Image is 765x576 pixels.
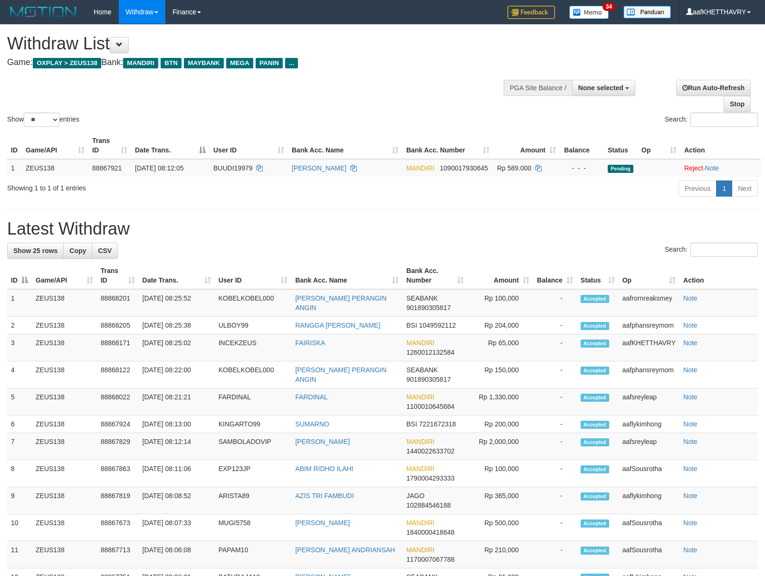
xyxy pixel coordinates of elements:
[406,529,454,536] span: Copy 1840000418648 to clipboard
[569,6,609,19] img: Button%20Memo.svg
[716,180,732,197] a: 1
[683,393,698,401] a: Note
[7,262,32,289] th: ID: activate to sort column descending
[683,546,698,554] a: Note
[581,340,609,348] span: Accepted
[139,514,215,541] td: [DATE] 08:07:33
[139,388,215,415] td: [DATE] 08:21:21
[32,289,97,317] td: ZEUS138
[139,433,215,460] td: [DATE] 08:12:14
[98,247,112,255] span: CSV
[581,438,609,446] span: Accepted
[533,415,577,433] td: -
[32,415,97,433] td: ZEUS138
[92,243,118,259] a: CSV
[215,361,292,388] td: KOBELKOBEL000
[468,415,533,433] td: Rp 200,000
[215,262,292,289] th: User ID: activate to sort column ascending
[683,438,698,445] a: Note
[619,361,679,388] td: aafphansreymom
[581,519,609,528] span: Accepted
[139,289,215,317] td: [DATE] 08:25:52
[215,317,292,334] td: ULBOY99
[295,420,329,428] a: SUMARNO
[215,460,292,487] td: EXP123JP
[97,514,139,541] td: 88867673
[7,433,32,460] td: 7
[604,132,638,159] th: Status
[468,460,533,487] td: Rp 100,000
[7,334,32,361] td: 3
[533,514,577,541] td: -
[683,519,698,527] a: Note
[215,388,292,415] td: FARDINAL
[406,393,434,401] span: MANDIRI
[724,96,751,112] a: Stop
[88,132,131,159] th: Trans ID: activate to sort column ascending
[7,388,32,415] td: 5
[97,317,139,334] td: 88868205
[406,492,424,500] span: JAGO
[533,289,577,317] td: -
[507,6,555,19] img: Feedback.jpg
[406,519,434,527] span: MANDIRI
[7,132,22,159] th: ID
[533,433,577,460] td: -
[295,294,386,312] a: [PERSON_NAME] PERANGIN ANGIN
[468,388,533,415] td: Rp 1,330,000
[215,334,292,361] td: INCEKZEUS
[581,367,609,375] span: Accepted
[680,132,761,159] th: Action
[533,317,577,334] td: -
[32,541,97,568] td: ZEUS138
[135,164,183,172] span: [DATE] 08:12:05
[7,460,32,487] td: 8
[7,541,32,568] td: 11
[533,541,577,568] td: -
[69,247,86,255] span: Copy
[406,366,438,374] span: SEABANK
[33,58,101,68] span: OXPLAY > ZEUS138
[123,58,158,68] span: MANDIRI
[402,132,493,159] th: Bank Acc. Number: activate to sort column ascending
[690,243,758,257] input: Search:
[619,487,679,514] td: aaflykimhong
[679,262,758,289] th: Action
[560,132,604,159] th: Balance
[468,361,533,388] td: Rp 150,000
[285,58,298,68] span: ...
[533,262,577,289] th: Balance: activate to sort column ascending
[215,541,292,568] td: PAPAM10
[7,113,79,127] label: Show entries
[295,492,354,500] a: AZIS TRI FAMBUDI
[295,366,386,383] a: [PERSON_NAME] PERANGIN ANGIN
[256,58,283,68] span: PANIN
[32,487,97,514] td: ZEUS138
[24,113,59,127] select: Showentries
[468,541,533,568] td: Rp 210,000
[406,465,434,472] span: MANDIRI
[32,317,97,334] td: ZEUS138
[619,433,679,460] td: aafsreyleap
[406,304,450,312] span: Copy 901890305817 to clipboard
[215,415,292,433] td: KINGARTO99
[419,420,456,428] span: Copy 7221672318 to clipboard
[139,361,215,388] td: [DATE] 08:22:00
[581,492,609,500] span: Accepted
[619,460,679,487] td: aafSousrotha
[638,132,680,159] th: Op: activate to sort column ascending
[493,132,560,159] th: Amount: activate to sort column ascending
[215,433,292,460] td: SAMBOLADOVIP
[92,164,122,172] span: 88867921
[619,289,679,317] td: aafrornreaksmey
[533,388,577,415] td: -
[683,420,698,428] a: Note
[7,34,500,53] h1: Withdraw List
[533,460,577,487] td: -
[683,339,698,347] a: Note
[406,321,417,329] span: BSI
[13,247,57,255] span: Show 25 rows
[215,514,292,541] td: MUGI5758
[402,262,468,289] th: Bank Acc. Number: activate to sort column ascending
[533,334,577,361] td: -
